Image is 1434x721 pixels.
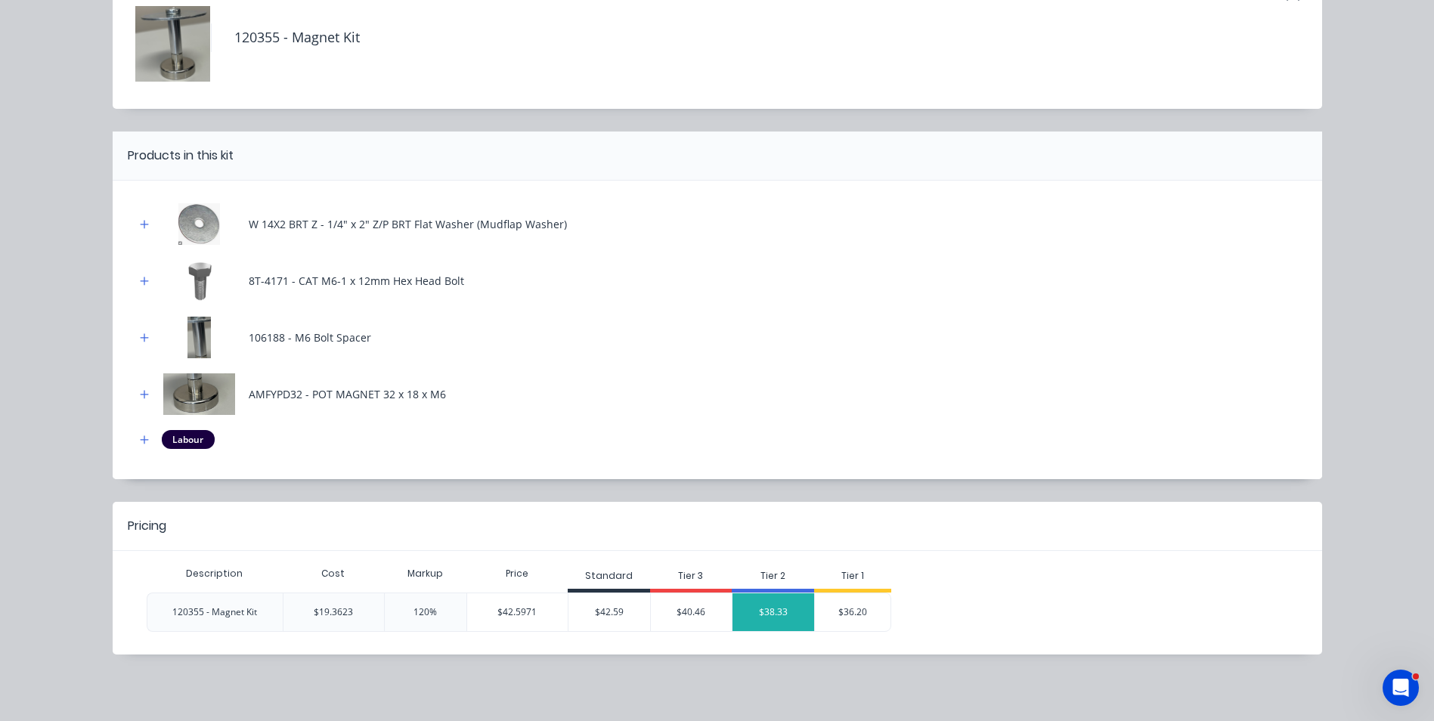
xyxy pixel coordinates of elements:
div: $38.33 [732,593,814,631]
div: $42.5971 [467,593,568,631]
img: 106188 - M6 Bolt Spacer [162,317,237,358]
div: Tier 1 [841,569,864,583]
div: Tier 2 [760,569,785,583]
div: Standard [585,569,633,583]
img: AMFYPD32 - POT MAGNET 32 x 18 x M6 [162,373,237,415]
div: 106188 - M6 Bolt Spacer [249,330,371,345]
div: Cost [283,559,385,589]
div: Markup [384,559,466,589]
div: Tier 3 [678,569,703,583]
div: $36.20 [815,593,890,631]
div: $42.59 [568,593,650,631]
div: W 14X2 BRT Z - 1/4" x 2" Z/P BRT Flat Washer (Mudflap Washer) [249,216,567,232]
div: Price [466,559,568,589]
div: Products in this kit [128,147,234,165]
div: 8T-4171 - CAT M6-1 x 12mm Hex Head Bolt [249,273,464,289]
iframe: Intercom live chat [1383,670,1419,706]
h4: 120355 - Magnet Kit [211,23,360,52]
div: 120355 - Magnet Kit [172,605,257,619]
div: Pricing [128,517,166,535]
div: AMFYPD32 - POT MAGNET 32 x 18 x M6 [249,386,446,402]
img: 8T-4171 - CAT M6-1 x 12mm Hex Head Bolt [162,260,237,302]
div: Labour [162,430,215,448]
div: $40.46 [651,593,732,631]
div: 120% [384,593,466,632]
div: $19.3623 [283,593,385,632]
div: Description [174,555,255,593]
img: W 14X2 BRT Z - 1/4" x 2" Z/P BRT Flat Washer (Mudflap Washer) [162,203,237,245]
